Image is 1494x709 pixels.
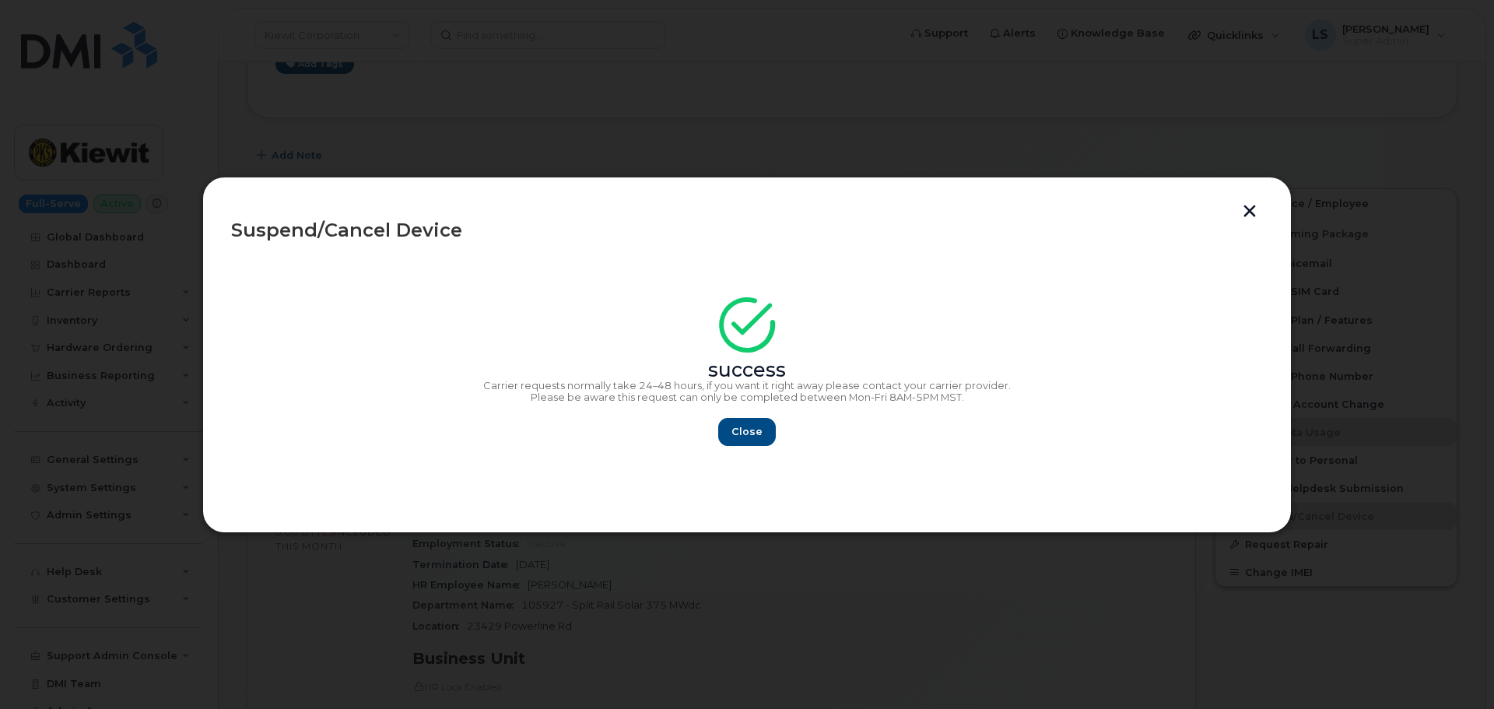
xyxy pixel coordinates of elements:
[231,364,1263,377] div: success
[1426,641,1482,697] iframe: Messenger Launcher
[731,424,763,439] span: Close
[718,418,776,446] button: Close
[231,221,1263,240] div: Suspend/Cancel Device
[231,380,1263,392] p: Carrier requests normally take 24–48 hours, if you want it right away please contact your carrier...
[231,391,1263,404] p: Please be aware this request can only be completed between Mon-Fri 8AM-5PM MST.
